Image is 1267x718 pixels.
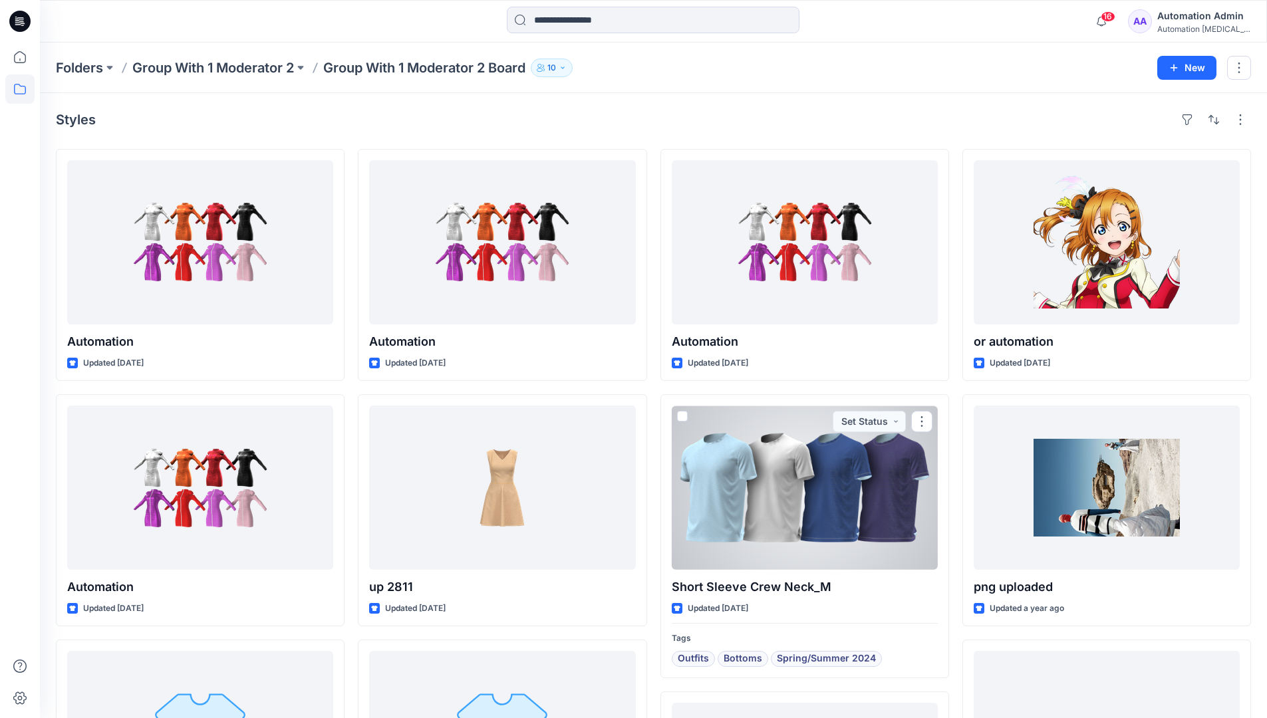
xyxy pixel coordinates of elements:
[547,60,556,75] p: 10
[672,332,938,351] p: Automation
[672,160,938,324] a: Automation
[67,406,333,570] a: Automation
[369,578,635,596] p: up 2811
[974,160,1240,324] a: or automation
[678,651,709,667] span: Outfits
[777,651,876,667] span: Spring/Summer 2024
[56,59,103,77] a: Folders
[672,632,938,646] p: Tags
[672,406,938,570] a: Short Sleeve Crew Neck_M
[56,112,96,128] h4: Styles
[1101,11,1115,22] span: 16
[385,602,446,616] p: Updated [DATE]
[323,59,525,77] p: Group With 1 Moderator 2 Board
[369,332,635,351] p: Automation
[83,356,144,370] p: Updated [DATE]
[688,356,748,370] p: Updated [DATE]
[83,602,144,616] p: Updated [DATE]
[67,578,333,596] p: Automation
[385,356,446,370] p: Updated [DATE]
[67,332,333,351] p: Automation
[369,160,635,324] a: Automation
[132,59,294,77] a: Group With 1 Moderator 2
[1128,9,1152,33] div: AA
[369,406,635,570] a: up 2811
[990,602,1064,616] p: Updated a year ago
[1157,24,1250,34] div: Automation [MEDICAL_DATA]...
[990,356,1050,370] p: Updated [DATE]
[974,406,1240,570] a: png uploaded
[724,651,762,667] span: Bottoms
[974,332,1240,351] p: or automation
[531,59,573,77] button: 10
[688,602,748,616] p: Updated [DATE]
[1157,8,1250,24] div: Automation Admin
[67,160,333,324] a: Automation
[974,578,1240,596] p: png uploaded
[1157,56,1216,80] button: New
[672,578,938,596] p: Short Sleeve Crew Neck_M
